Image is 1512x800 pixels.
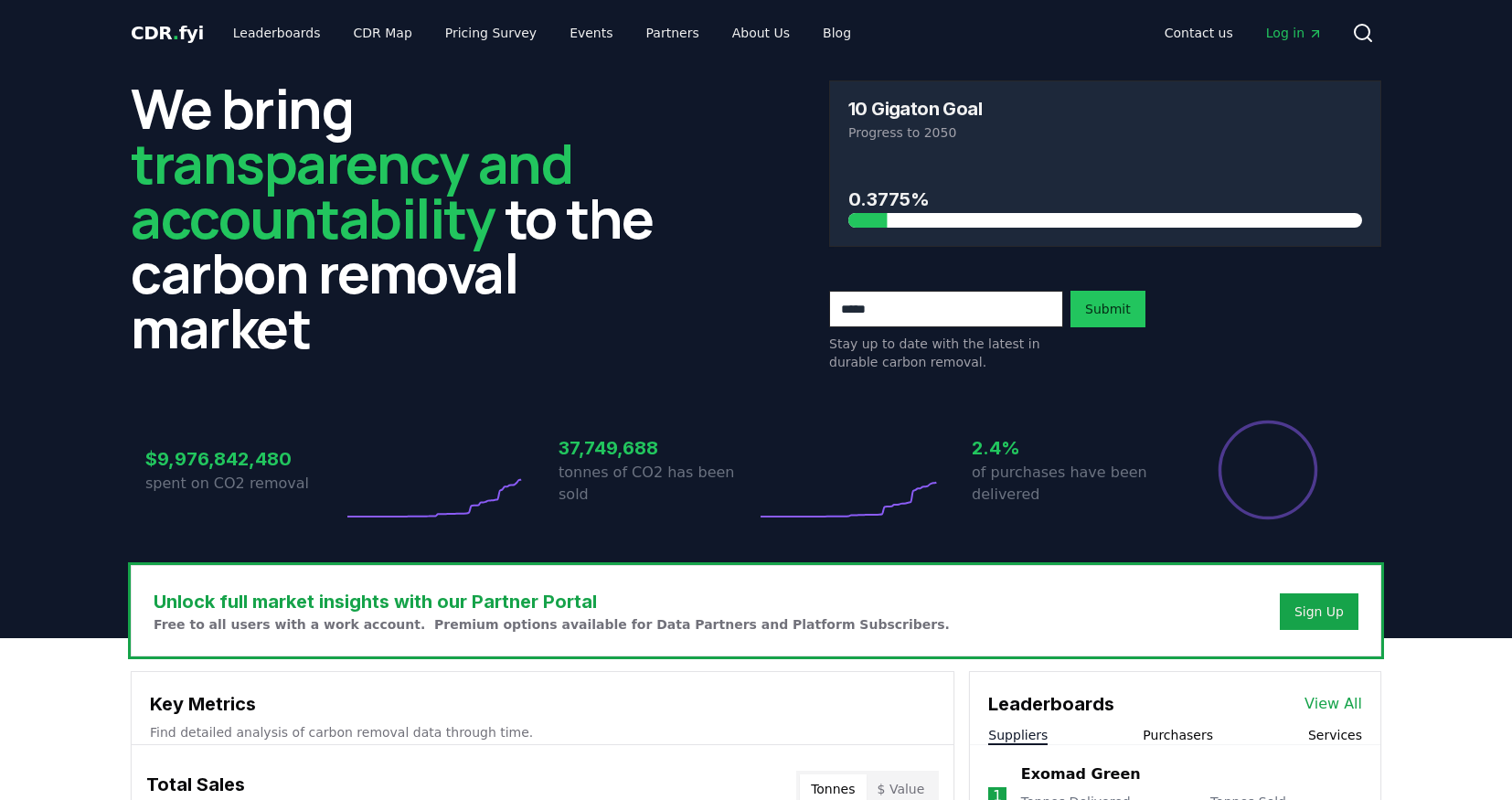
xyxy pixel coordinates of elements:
[808,16,866,49] a: Blog
[972,434,1169,462] h3: 2.4%
[1217,419,1319,521] div: Percentage of sales delivered
[988,726,1048,744] button: Suppliers
[150,723,935,741] p: Find detailed analysis of carbon removal data through time.
[1280,593,1358,630] button: Sign Up
[145,445,343,473] h3: $9,976,842,480
[1251,16,1337,49] a: Log in
[848,123,1362,142] p: Progress to 2050
[555,16,627,49] a: Events
[131,125,572,255] span: transparency and accountability
[1150,16,1337,49] nav: Main
[339,16,427,49] a: CDR Map
[1266,24,1323,42] span: Log in
[1304,693,1362,715] a: View All
[131,80,683,355] h2: We bring to the carbon removal market
[988,690,1114,718] h3: Leaderboards
[154,615,950,634] p: Free to all users with a work account. Premium options available for Data Partners and Platform S...
[848,186,1362,213] h3: 0.3775%
[431,16,551,49] a: Pricing Survey
[972,462,1169,506] p: of purchases have been delivered
[131,20,204,46] a: CDR.fyi
[218,16,335,49] a: Leaderboards
[1021,763,1141,785] a: Exomad Green
[559,434,756,462] h3: 37,749,688
[1294,603,1344,621] a: Sign Up
[848,100,982,118] h3: 10 Gigaton Goal
[632,16,714,49] a: Partners
[1070,291,1145,327] button: Submit
[150,690,935,718] h3: Key Metrics
[559,462,756,506] p: tonnes of CO2 has been sold
[829,335,1063,371] p: Stay up to date with the latest in durable carbon removal.
[1308,726,1362,744] button: Services
[145,473,343,495] p: spent on CO2 removal
[718,16,804,49] a: About Us
[1150,16,1248,49] a: Contact us
[131,22,204,44] span: CDR fyi
[173,22,179,44] span: .
[154,588,950,615] h3: Unlock full market insights with our Partner Portal
[218,16,866,49] nav: Main
[1143,726,1213,744] button: Purchasers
